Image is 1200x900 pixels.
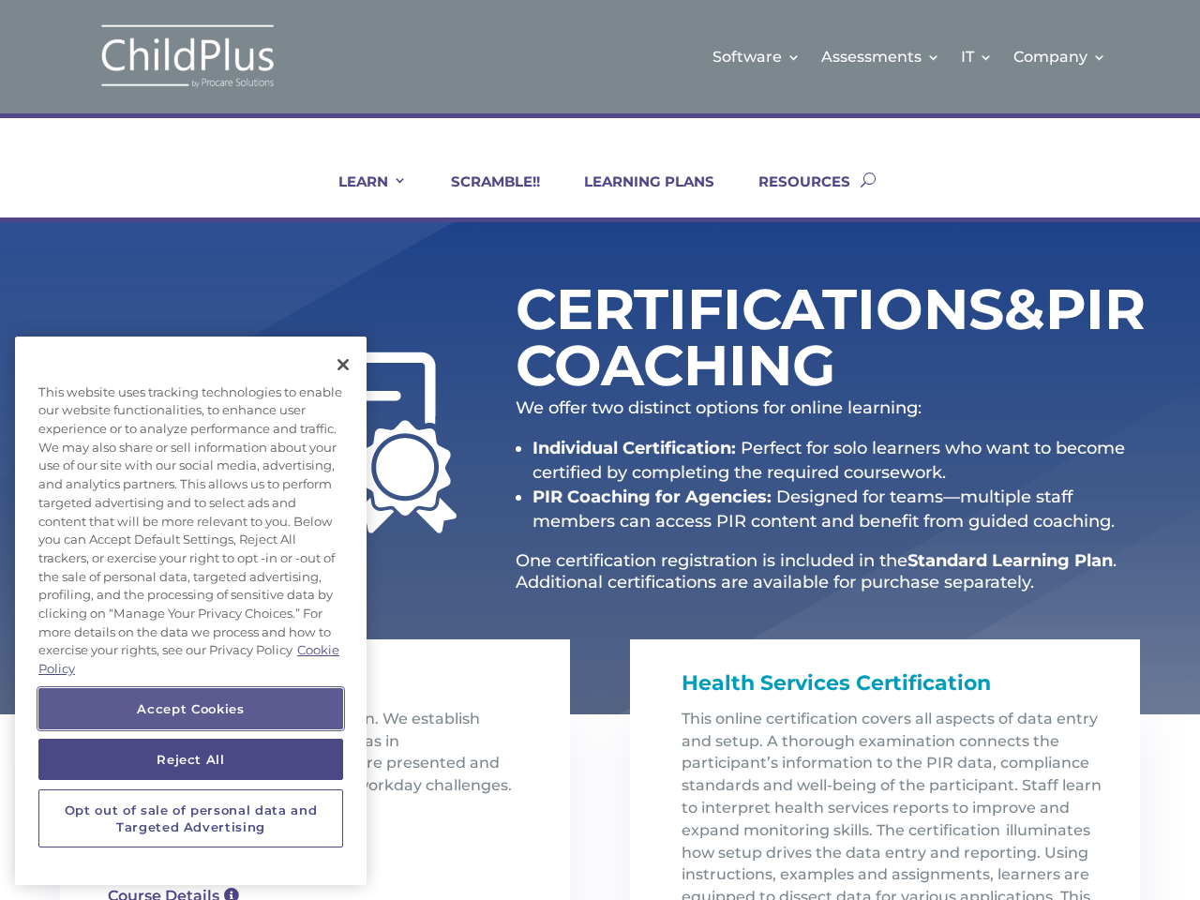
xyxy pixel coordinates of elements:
[38,789,343,848] button: Opt out of sale of personal data and Targeted Advertising
[38,688,343,729] button: Accept Cookies
[516,550,1117,592] span: . Additional certifications are available for purchase separately.
[322,344,364,385] button: Close
[821,19,940,95] a: Assessments
[315,172,407,217] a: LEARN
[516,397,922,418] span: We offer two distinct options for online learning:
[516,550,907,571] span: One certification registration is included in the
[682,670,991,696] span: Health Services Certification
[516,281,1012,403] h1: Certifications PIR Coaching
[712,19,801,95] a: Software
[15,337,367,885] div: Privacy
[961,19,993,95] a: IT
[907,550,1113,571] strong: Standard Learning Plan
[15,374,367,688] div: This website uses tracking technologies to enable our website functionalities, to enhance user ex...
[532,436,1140,485] li: Perfect for solo learners who want to become certified by completing the required coursework.
[735,172,850,217] a: RESOURCES
[532,438,736,458] strong: Individual Certification:
[427,172,540,217] a: SCRAMBLE!!
[38,739,343,780] button: Reject All
[1013,19,1106,95] a: Company
[532,487,772,507] strong: PIR Coaching for Agencies:
[1004,275,1045,343] span: &
[15,337,367,885] div: Cookie banner
[561,172,714,217] a: LEARNING PLANS
[532,485,1140,533] li: Designed for teams—multiple staff members can access PIR content and benefit from guided coaching.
